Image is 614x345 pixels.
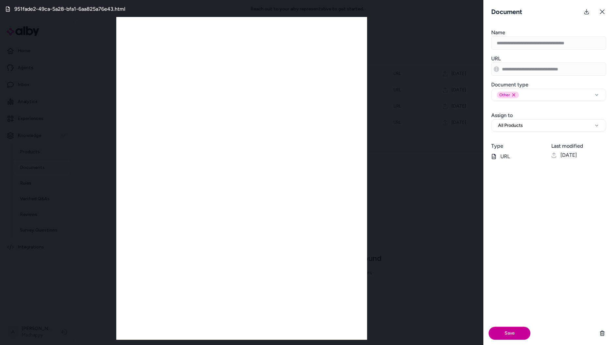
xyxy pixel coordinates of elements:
[497,92,519,98] div: Other
[14,5,125,13] h3: 951fade2-49ca-5a28-bfa1-6aa825a76e43.html
[498,122,523,129] span: All Products
[551,142,606,150] h3: Last modified
[491,81,606,89] h3: Document type
[560,151,577,159] span: [DATE]
[491,29,606,37] h3: Name
[489,327,530,340] button: Save
[491,142,546,150] h3: Type
[511,92,516,97] button: Remove other option
[491,89,606,101] button: OtherRemove other option
[491,55,606,63] h3: URL
[489,7,525,16] h3: Document
[491,112,513,118] label: Assign to
[491,153,546,160] p: URL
